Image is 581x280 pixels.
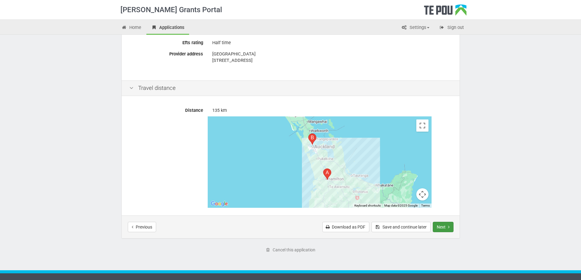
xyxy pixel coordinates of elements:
[262,245,319,255] a: Cancel this application
[212,107,452,114] div: 135 km
[146,21,189,35] a: Applications
[384,204,418,207] span: Map data ©2025 Google
[125,105,208,114] label: Distance
[323,168,331,180] div: 11 Selwyn Street, Waikato Hospital, Hamilton 3204, New Zealand
[308,133,316,145] div: Akoranga Drive, Hauraki, Auckland 0627, New Zealand
[371,222,431,232] button: Save and continue later
[421,204,430,207] a: Terms
[397,21,434,35] a: Settings
[125,37,208,46] label: Efts rating
[117,21,146,35] a: Home
[209,200,229,208] a: Open this area in Google Maps (opens a new window)
[212,37,452,48] div: Half time
[212,51,452,64] address: [GEOGRAPHIC_DATA] [STREET_ADDRESS]
[209,200,229,208] img: Google
[128,222,156,232] button: Previous step
[424,4,467,19] div: Te Pou Logo
[354,204,381,208] button: Keyboard shortcuts
[125,49,208,57] label: Provider address
[416,119,429,132] button: Toggle fullscreen view
[416,188,429,200] button: Map camera controls
[322,222,369,232] a: Download as PDF
[435,21,468,35] a: Sign out
[433,222,454,232] button: Next step
[122,80,460,96] div: Travel distance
